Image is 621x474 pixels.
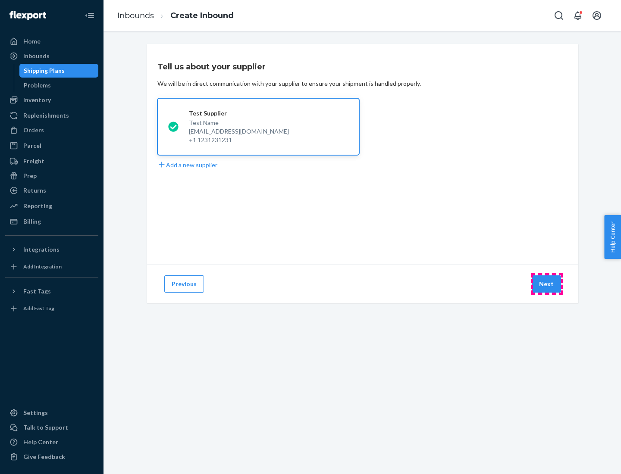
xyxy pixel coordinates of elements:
div: Talk to Support [23,423,68,432]
h3: Tell us about your supplier [157,61,266,72]
a: Returns [5,184,98,197]
div: Replenishments [23,111,69,120]
div: Billing [23,217,41,226]
a: Freight [5,154,98,168]
div: Orders [23,126,44,134]
div: Shipping Plans [24,66,65,75]
button: Open notifications [569,7,586,24]
div: Integrations [23,245,60,254]
a: Inventory [5,93,98,107]
a: Reporting [5,199,98,213]
button: Help Center [604,215,621,259]
div: Reporting [23,202,52,210]
div: We will be in direct communication with your supplier to ensure your shipment is handled properly. [157,79,421,88]
div: Freight [23,157,44,165]
button: Add a new supplier [157,160,217,169]
a: Shipping Plans [19,64,99,78]
div: Inbounds [23,52,50,60]
div: Prep [23,172,37,180]
ol: breadcrumbs [110,3,241,28]
a: Orders [5,123,98,137]
button: Open Search Box [550,7,568,24]
button: Close Navigation [81,7,98,24]
a: Prep [5,169,98,183]
button: Next [532,275,561,293]
img: Flexport logo [9,11,46,20]
div: Settings [23,409,48,417]
div: Add Integration [23,263,62,270]
div: Returns [23,186,46,195]
a: Home [5,34,98,48]
div: Home [23,37,41,46]
a: Talk to Support [5,421,98,434]
div: Help Center [23,438,58,446]
div: Problems [24,81,51,90]
a: Inbounds [117,11,154,20]
a: Parcel [5,139,98,153]
button: Previous [164,275,204,293]
div: Inventory [23,96,51,104]
a: Problems [19,78,99,92]
div: Give Feedback [23,452,65,461]
a: Settings [5,406,98,420]
a: Replenishments [5,109,98,122]
button: Fast Tags [5,284,98,298]
button: Integrations [5,243,98,256]
div: Parcel [23,141,41,150]
a: Help Center [5,435,98,449]
div: Add Fast Tag [23,305,54,312]
a: Create Inbound [170,11,234,20]
a: Add Fast Tag [5,302,98,315]
button: Open account menu [588,7,605,24]
a: Add Integration [5,260,98,274]
button: Give Feedback [5,450,98,464]
a: Inbounds [5,49,98,63]
a: Billing [5,215,98,228]
div: Fast Tags [23,287,51,296]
